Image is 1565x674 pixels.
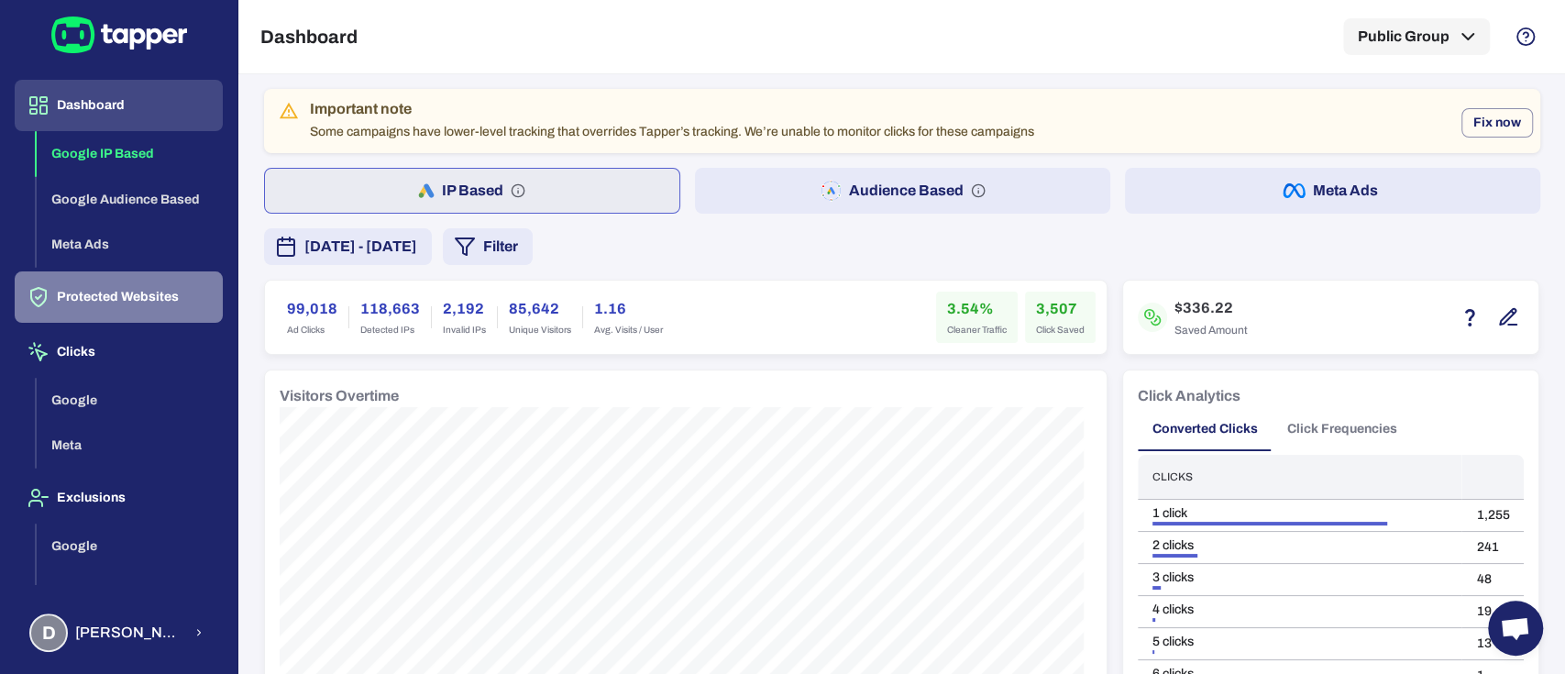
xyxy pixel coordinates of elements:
[280,385,399,407] h6: Visitors Overtime
[1174,323,1248,337] span: Saved Amount
[594,324,663,337] span: Avg. Visits / User
[695,168,1110,214] button: Audience Based
[1461,500,1524,532] td: 1,255
[1273,407,1412,451] button: Click Frequencies
[15,326,223,378] button: Clicks
[15,80,223,131] button: Dashboard
[1138,455,1462,500] th: Clicks
[509,298,571,320] h6: 85,642
[1138,385,1240,407] h6: Click Analytics
[37,378,223,424] button: Google
[37,423,223,469] button: Meta
[37,436,223,452] a: Meta
[509,324,571,337] span: Unique Visitors
[37,145,223,160] a: Google IP Based
[75,624,182,642] span: [PERSON_NAME] [PERSON_NAME]
[1454,302,1485,333] button: Estimation based on the quantity of invalid click x cost-per-click.
[1036,298,1085,320] h6: 3,507
[15,606,223,659] button: D[PERSON_NAME] [PERSON_NAME]
[37,524,223,569] button: Google
[1125,168,1540,214] button: Meta Ads
[1152,602,1448,618] div: 4 clicks
[443,324,486,337] span: Invalid IPs
[287,298,337,320] h6: 99,018
[1152,569,1448,586] div: 3 clicks
[594,298,663,320] h6: 1.16
[1488,601,1543,656] a: Open chat
[15,489,223,504] a: Exclusions
[1461,596,1524,628] td: 19
[1461,532,1524,564] td: 241
[37,190,223,205] a: Google Audience Based
[37,569,223,614] button: Meta
[37,582,223,598] a: Meta
[443,228,533,265] button: Filter
[15,96,223,112] a: Dashboard
[1152,505,1448,522] div: 1 click
[15,288,223,304] a: Protected Websites
[360,324,420,337] span: Detected IPs
[971,183,986,198] svg: Audience based: Search, Display, Shopping, Video Performance Max, Demand Generation
[1152,634,1448,650] div: 5 clicks
[443,298,486,320] h6: 2,192
[310,94,1034,148] div: Some campaigns have lower-level tracking that overrides Tapper’s tracking. We’re unable to monito...
[260,26,358,48] h5: Dashboard
[287,324,337,337] span: Ad Clicks
[1174,297,1248,319] h6: $336.22
[1461,564,1524,596] td: 48
[1152,537,1448,554] div: 2 clicks
[1138,407,1273,451] button: Converted Clicks
[37,177,223,223] button: Google Audience Based
[37,536,223,552] a: Google
[947,298,1007,320] h6: 3.54%
[15,472,223,524] button: Exclusions
[264,168,681,214] button: IP Based
[511,183,525,198] svg: IP based: Search, Display, and Shopping.
[304,236,417,258] span: [DATE] - [DATE]
[1343,18,1490,55] button: Public Group
[37,131,223,177] button: Google IP Based
[15,271,223,323] button: Protected Websites
[264,228,432,265] button: [DATE] - [DATE]
[37,391,223,406] a: Google
[360,298,420,320] h6: 118,663
[37,236,223,251] a: Meta Ads
[37,222,223,268] button: Meta Ads
[1461,108,1533,138] button: Fix now
[310,100,1034,118] div: Important note
[947,324,1007,337] span: Cleaner Traffic
[1461,628,1524,660] td: 13
[1036,324,1085,337] span: Click Saved
[15,343,223,359] a: Clicks
[29,613,68,652] div: D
